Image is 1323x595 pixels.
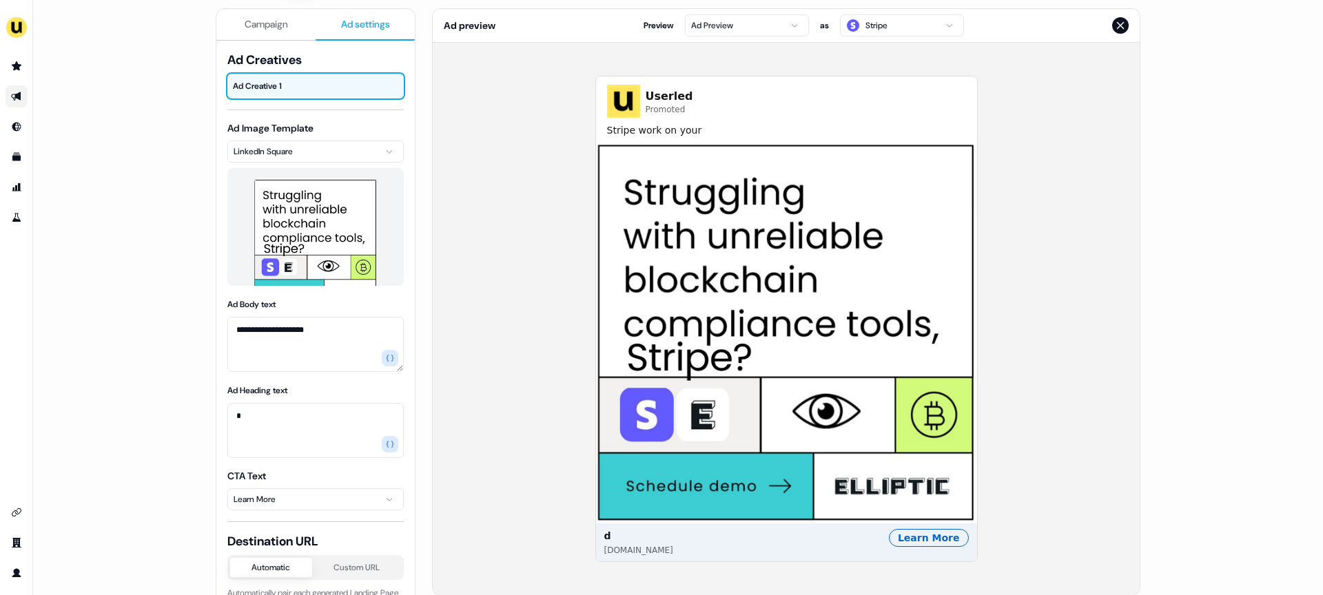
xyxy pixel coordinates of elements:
span: Promoted [646,105,693,115]
a: Go to templates [6,146,28,168]
a: Go to attribution [6,176,28,198]
label: Ad Body text [227,299,276,310]
label: Ad Image Template [227,122,314,134]
span: Stripe work on your [607,123,966,137]
span: Ad settings [341,17,390,31]
span: Destination URL [227,533,404,550]
a: Go to profile [6,562,28,584]
span: Campaign [245,17,288,31]
a: Go to team [6,532,28,554]
a: Go to integrations [6,501,28,523]
div: Learn More [889,529,969,547]
span: Preview [644,19,674,32]
a: Go to experiments [6,207,28,229]
a: Go to prospects [6,55,28,77]
a: Go to outbound experience [6,85,28,107]
span: Userled [646,88,693,105]
a: Go to Inbound [6,116,28,138]
span: [DOMAIN_NAME] [604,545,673,556]
label: Ad Heading text [227,385,287,396]
button: Custom URL [312,558,402,577]
span: Ad Creatives [227,52,404,68]
button: Automatic [230,558,312,577]
span: as [820,19,829,32]
span: Ad Creative 1 [233,79,398,93]
span: d [604,529,611,543]
button: Close preview [1112,17,1129,34]
span: Ad preview [444,19,495,32]
label: CTA Text [227,470,266,482]
button: d[DOMAIN_NAME]Learn More [596,143,977,561]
